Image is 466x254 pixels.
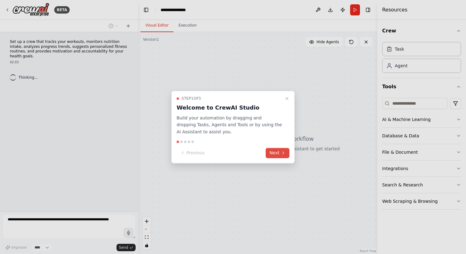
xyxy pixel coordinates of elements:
p: Build your automation by dragging and dropping Tasks, Agents and Tools or by using the AI Assista... [177,115,282,135]
h3: Welcome to CrewAI Studio [177,103,282,112]
button: Hide left sidebar [142,6,150,14]
span: Step 1 of 5 [182,96,201,101]
button: Previous [177,148,208,158]
button: Close walkthrough [283,95,291,102]
button: Next [266,148,289,158]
